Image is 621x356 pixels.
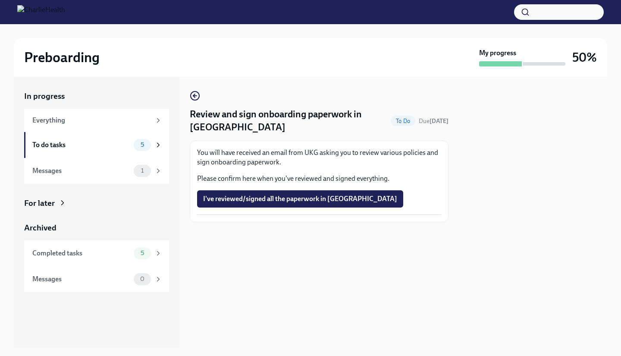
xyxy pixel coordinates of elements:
p: You will have received an email from UKG asking you to review various policies and sign onboardin... [197,148,441,167]
img: CharlieHealth [17,5,65,19]
span: I've reviewed/signed all the paperwork in [GEOGRAPHIC_DATA] [203,195,397,203]
a: For later [24,198,169,209]
h4: Review and sign onboarding paperwork in [GEOGRAPHIC_DATA] [190,108,387,134]
div: To do tasks [32,140,130,150]
span: August 17th, 2025 08:00 [419,117,448,125]
div: Messages [32,166,130,176]
div: For later [24,198,55,209]
p: Please confirm here when you've reviewed and signed everything. [197,174,441,183]
h2: Preboarding [24,49,100,66]
a: Completed tasks5 [24,240,169,266]
span: 5 [135,142,149,148]
span: 1 [136,167,149,174]
strong: My progress [479,48,516,58]
span: To Do [391,118,415,124]
a: Archived [24,222,169,233]
a: Messages0 [24,266,169,292]
button: I've reviewed/signed all the paperwork in [GEOGRAPHIC_DATA] [197,190,403,208]
a: Everything [24,109,169,132]
span: 5 [135,250,149,256]
strong: [DATE] [430,117,448,125]
span: Due [419,117,448,125]
div: Messages [32,274,130,284]
div: Everything [32,116,151,125]
a: To do tasks5 [24,132,169,158]
a: In progress [24,91,169,102]
span: 0 [135,276,150,282]
h3: 50% [572,50,597,65]
a: Messages1 [24,158,169,184]
div: Completed tasks [32,249,130,258]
